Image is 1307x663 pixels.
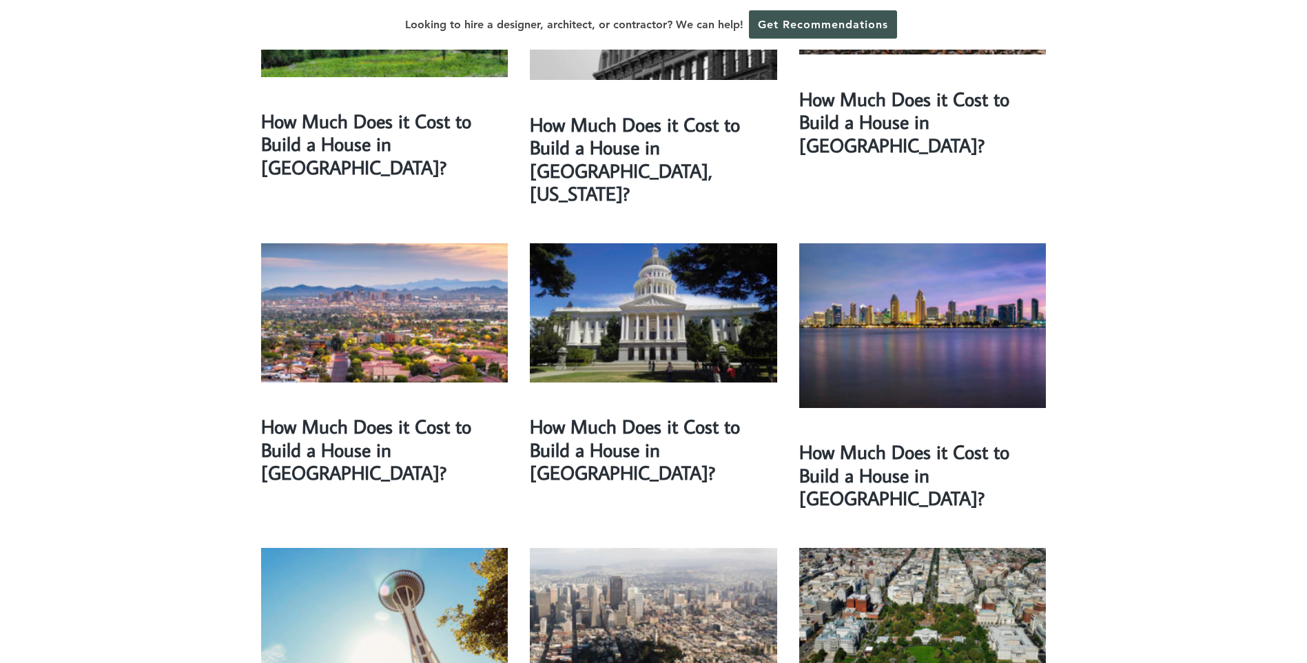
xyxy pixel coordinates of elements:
a: How Much Does it Cost to Build a House in [GEOGRAPHIC_DATA]? [530,414,740,485]
a: How Much Does it Cost to Build a House in [GEOGRAPHIC_DATA]? [799,86,1009,158]
iframe: Drift Widget Chat Controller [1042,564,1290,646]
a: How Much Does it Cost to Build a House in [GEOGRAPHIC_DATA]? [261,108,471,180]
a: How Much Does it Cost to Build a House in [GEOGRAPHIC_DATA]? [261,414,471,485]
a: Get Recommendations [749,10,897,39]
a: How Much Does it Cost to Build a House in [GEOGRAPHIC_DATA]? [799,439,1009,511]
a: How Much Does it Cost to Build a House in [GEOGRAPHIC_DATA], [US_STATE]? [530,112,740,207]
